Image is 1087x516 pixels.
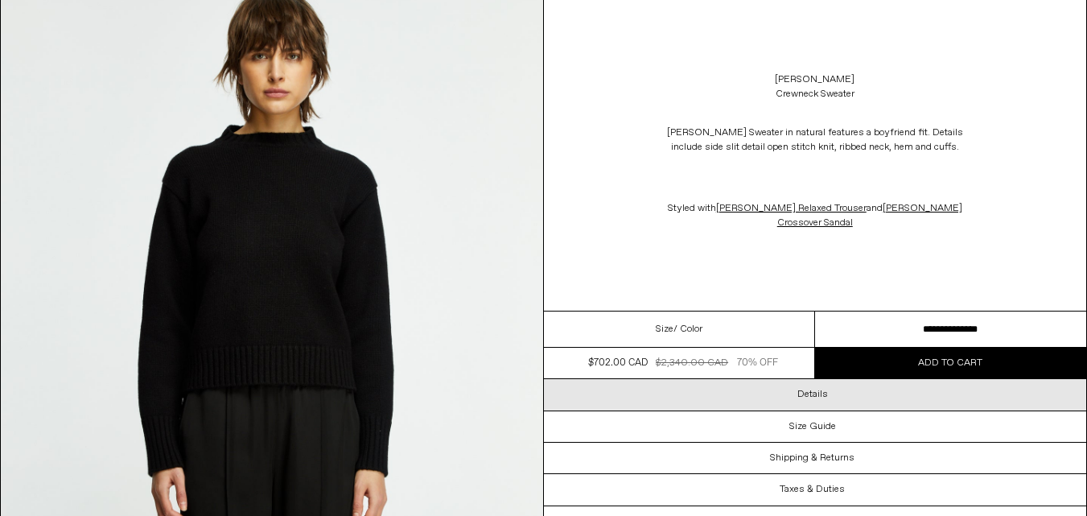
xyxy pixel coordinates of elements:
[776,87,854,101] div: Crewneck Sweater
[716,202,867,215] a: [PERSON_NAME] Relaxed Trouser
[770,452,854,464] h3: Shipping & Returns
[656,322,673,336] span: Size
[656,356,728,370] div: $2,340.00 CAD
[737,356,778,370] div: 70% OFF
[918,357,982,369] span: Add to cart
[668,202,716,215] span: Styled with
[815,348,1086,378] button: Add to cart
[775,72,854,87] a: [PERSON_NAME]
[789,421,836,432] h3: Size Guide
[780,484,845,495] h3: Taxes & Duties
[797,389,828,400] h3: Details
[588,356,648,370] div: $702.00 CAD
[867,202,883,215] span: and
[673,322,702,336] span: / Color
[667,126,963,154] span: [PERSON_NAME] Sweater in natural features a boyfriend fit. Details include side slit detail open ...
